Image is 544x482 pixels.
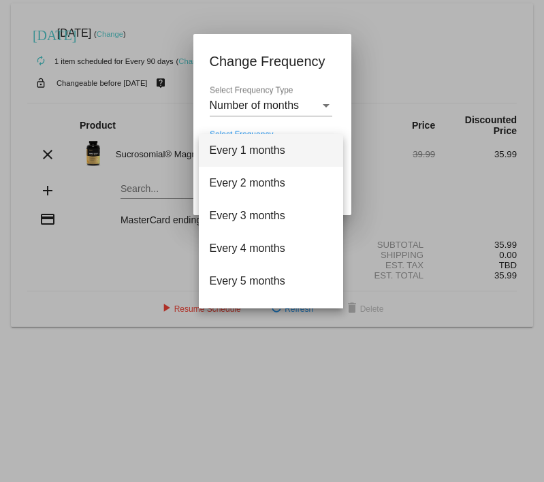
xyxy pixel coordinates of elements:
span: Every 5 months [210,265,332,298]
span: Every 2 months [210,167,332,199]
span: Every 6 months [210,298,332,330]
span: Every 4 months [210,232,332,265]
span: Every 3 months [210,199,332,232]
span: Every 1 months [210,134,332,167]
